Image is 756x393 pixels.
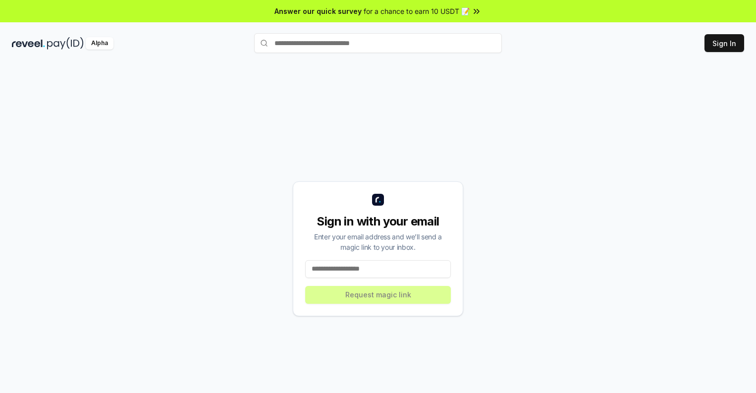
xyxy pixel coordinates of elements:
[704,34,744,52] button: Sign In
[47,37,84,50] img: pay_id
[364,6,470,16] span: for a chance to earn 10 USDT 📝
[372,194,384,206] img: logo_small
[12,37,45,50] img: reveel_dark
[274,6,362,16] span: Answer our quick survey
[86,37,113,50] div: Alpha
[305,231,451,252] div: Enter your email address and we’ll send a magic link to your inbox.
[305,214,451,229] div: Sign in with your email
